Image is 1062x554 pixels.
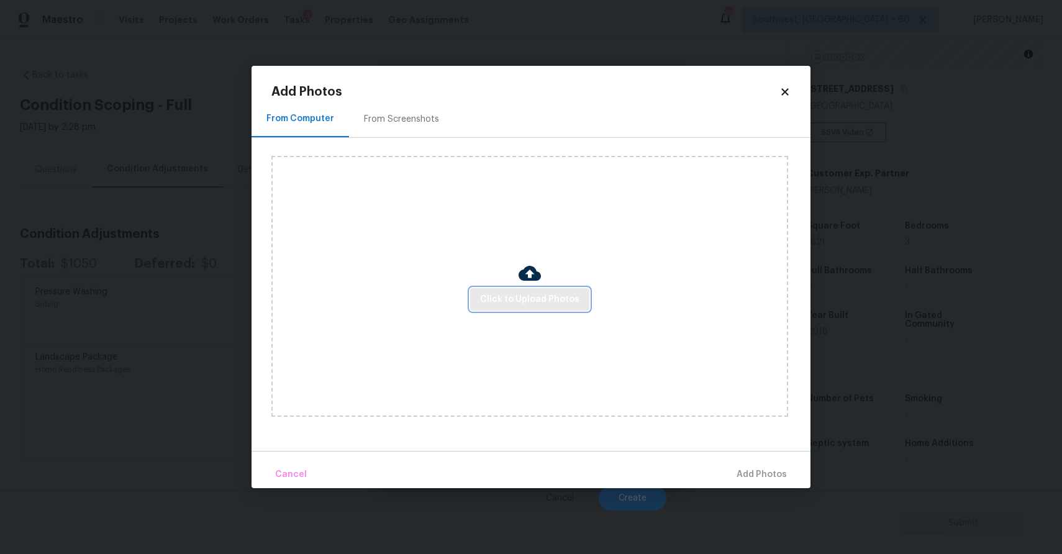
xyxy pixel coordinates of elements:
button: Cancel [270,461,312,488]
div: From Screenshots [364,113,439,125]
span: Click to Upload Photos [480,292,579,307]
button: Click to Upload Photos [470,288,589,311]
h2: Add Photos [271,86,779,98]
div: From Computer [266,112,334,125]
img: Cloud Upload Icon [519,262,541,284]
span: Cancel [275,467,307,483]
